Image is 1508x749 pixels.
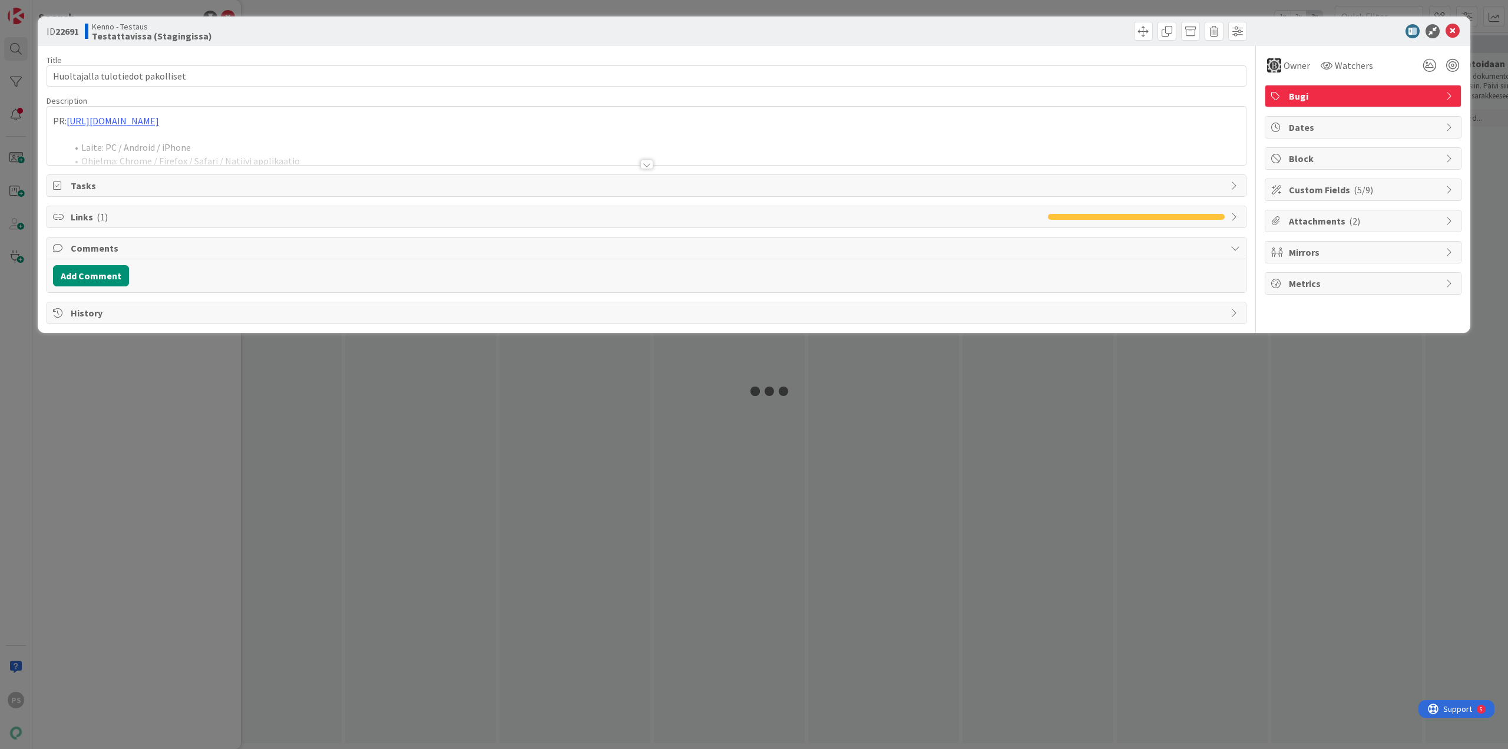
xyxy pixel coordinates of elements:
[1289,245,1440,259] span: Mirrors
[92,22,212,31] span: Kenno - Testaus
[53,114,1240,128] p: PR:
[67,115,159,127] a: [URL][DOMAIN_NAME]
[97,211,108,223] span: ( 1 )
[1289,276,1440,291] span: Metrics
[1349,215,1360,227] span: ( 2 )
[1289,89,1440,103] span: Bugi
[61,5,64,14] div: 5
[47,65,1246,87] input: type card name here...
[1289,120,1440,134] span: Dates
[47,24,79,38] span: ID
[71,241,1225,255] span: Comments
[1335,58,1373,72] span: Watchers
[92,31,212,41] b: Testattavissa (Stagingissa)
[71,179,1225,193] span: Tasks
[53,265,129,286] button: Add Comment
[1354,184,1373,196] span: ( 5/9 )
[55,25,79,37] b: 22691
[25,2,54,16] span: Support
[47,95,87,106] span: Description
[1284,58,1310,72] span: Owner
[1267,58,1281,72] img: IH
[71,306,1225,320] span: History
[1289,214,1440,228] span: Attachments
[47,55,62,65] label: Title
[71,210,1042,224] span: Links
[1289,183,1440,197] span: Custom Fields
[1289,151,1440,166] span: Block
